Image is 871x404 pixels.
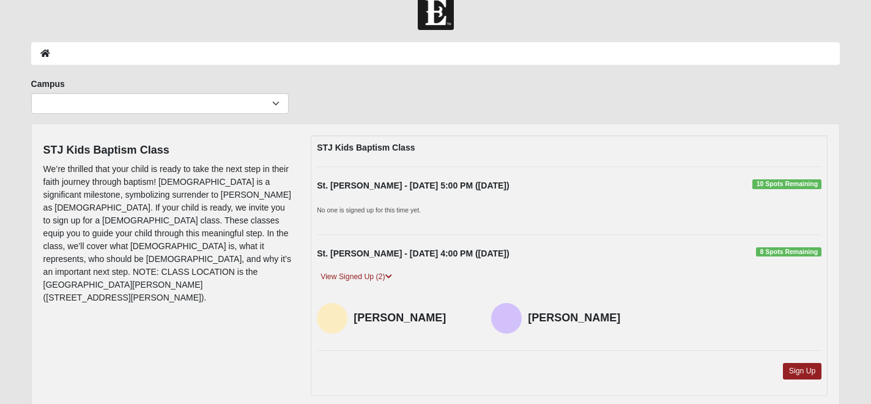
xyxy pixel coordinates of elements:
strong: St. [PERSON_NAME] - [DATE] 4:00 PM ([DATE]) [317,249,509,258]
a: Sign Up [783,363,822,380]
span: 8 Spots Remaining [756,247,821,257]
strong: St. [PERSON_NAME] - [DATE] 5:00 PM ([DATE]) [317,181,509,190]
img: Ethan Cope [317,303,347,334]
img: Amelia Rigdon [491,303,522,334]
a: View Signed Up (2) [317,271,395,283]
label: Campus [31,78,65,90]
span: 10 Spots Remaining [752,179,821,189]
h4: [PERSON_NAME] [528,312,647,325]
small: No one is signed up for this time yet. [317,206,421,214]
strong: STJ Kids Baptism Class [317,143,415,152]
h4: [PERSON_NAME] [354,312,473,325]
h4: STJ Kids Baptism Class [43,144,293,157]
p: We’re thrilled that your child is ready to take the next step in their faith journey through bapt... [43,163,293,304]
